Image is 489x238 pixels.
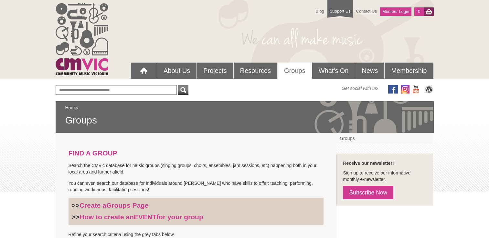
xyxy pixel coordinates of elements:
[56,3,108,75] img: cmvic_logo.png
[65,105,77,110] a: Home
[343,186,393,199] a: Subscribe Now
[353,5,380,17] a: Contact Us
[69,162,324,175] p: Search the CMVic database for music groups (singing groups, choirs, ensembles, jam sessions, etc)...
[312,63,355,79] a: What's On
[197,63,233,79] a: Projects
[380,7,411,16] a: Member Login
[106,202,149,209] strong: Groups Page
[401,85,409,94] img: icon-instagram.png
[80,202,149,209] a: Create aGroups Page
[69,231,324,238] p: Refine your search criteria using the grey tabs below.
[80,213,203,221] a: How to create anEVENTfor your group
[65,104,424,126] div: /
[234,63,278,79] a: Resources
[424,85,434,94] img: CMVic Blog
[343,170,427,183] p: Sign up to receive our informative monthly e-newsletter.
[385,63,433,79] a: Membership
[72,201,321,210] h3: >>
[355,63,384,79] a: News
[72,213,321,221] h3: >>
[69,180,324,193] p: You can even search our database for individuals around [PERSON_NAME] who have skills to offer: t...
[65,114,424,126] span: Groups
[313,5,327,17] a: Blog
[336,133,433,144] a: Groups
[134,213,156,221] strong: EVENT
[278,63,312,79] a: Groups
[414,7,424,16] a: 0
[69,149,117,157] strong: FIND A GROUP
[157,63,197,79] a: About Us
[343,161,394,166] strong: Receive our newsletter!
[342,85,378,92] span: Get social with us!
